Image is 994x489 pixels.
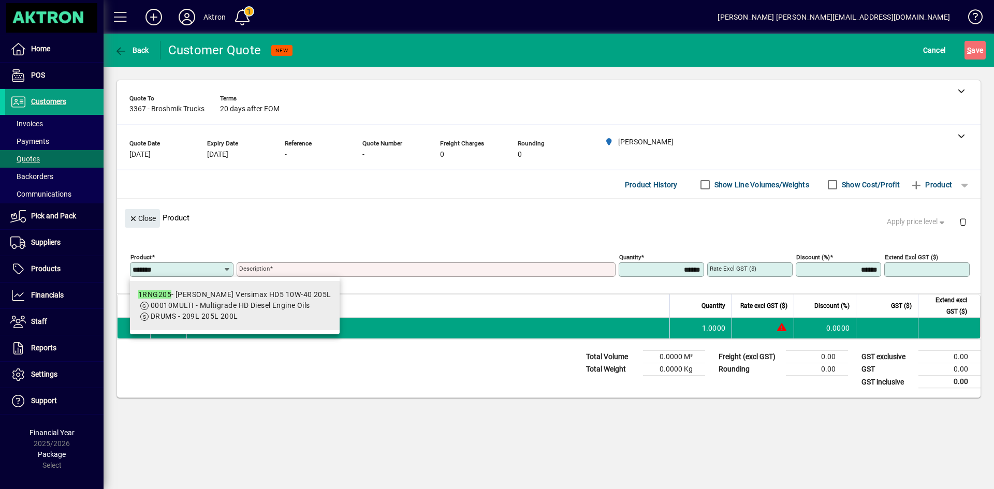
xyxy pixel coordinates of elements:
td: GST [856,363,918,376]
button: Delete [951,209,975,234]
td: Freight (excl GST) [713,351,786,363]
a: Quotes [5,150,104,168]
span: Financial Year [30,428,75,437]
app-page-header-button: Back [104,41,160,60]
span: 0 [518,151,522,159]
td: GST exclusive [856,351,918,363]
a: Financials [5,283,104,308]
div: - [PERSON_NAME] Versimax HD5 10W-40 205L [138,289,331,300]
td: GST inclusive [856,376,918,389]
button: Back [112,41,152,60]
span: Support [31,396,57,405]
div: [PERSON_NAME] [PERSON_NAME][EMAIL_ADDRESS][DOMAIN_NAME] [718,9,950,25]
mat-label: Description [239,265,270,272]
span: Quotes [10,155,40,163]
span: Product History [625,176,678,193]
span: POS [31,71,45,79]
a: Home [5,36,104,62]
span: [DATE] [207,151,228,159]
div: Customer Quote [168,42,261,58]
td: 0.00 [918,351,981,363]
label: Show Line Volumes/Weights [712,180,809,190]
span: Rate excl GST ($) [740,300,787,312]
span: Suppliers [31,238,61,246]
td: 0.00 [786,351,848,363]
span: Backorders [10,172,53,181]
button: Close [125,209,160,228]
div: Product [117,199,981,236]
button: Product History [621,175,682,194]
span: Communications [10,190,71,198]
mat-label: Discount (%) [796,254,830,261]
a: Backorders [5,168,104,185]
app-page-header-button: Close [122,213,163,223]
td: 0.0000 Kg [643,363,705,376]
span: - [362,151,364,159]
mat-label: Extend excl GST ($) [885,254,938,261]
button: Add [137,8,170,26]
td: Total Volume [581,351,643,363]
span: Quantity [701,300,725,312]
span: Back [114,46,149,54]
a: Support [5,388,104,414]
span: Customers [31,97,66,106]
span: Payments [10,137,49,145]
span: Discount (%) [814,300,850,312]
span: Financials [31,291,64,299]
button: Cancel [920,41,948,60]
span: 0 [440,151,444,159]
a: Suppliers [5,230,104,256]
a: Pick and Pack [5,203,104,229]
a: POS [5,63,104,88]
span: Pick and Pack [31,212,76,220]
app-page-header-button: Delete [951,217,975,226]
a: Invoices [5,115,104,132]
td: 0.00 [786,363,848,376]
span: Extend excl GST ($) [925,294,967,317]
span: 3367 - Broshmik Trucks [129,105,204,113]
td: Total Weight [581,363,643,376]
span: Products [31,264,61,273]
span: [DATE] [129,151,151,159]
span: 20 days after EOM [220,105,280,113]
div: Aktron [203,9,226,25]
span: Package [38,450,66,458]
span: Close [129,210,156,227]
button: Apply price level [883,213,951,231]
button: Profile [170,8,203,26]
label: Show Cost/Profit [840,180,900,190]
span: Reports [31,344,56,352]
span: Settings [31,370,57,378]
td: 0.0000 M³ [643,351,705,363]
td: 0.0000 [794,318,856,338]
span: Invoices [10,120,43,128]
span: Apply price level [887,216,947,227]
a: Knowledge Base [960,2,981,36]
span: DRUMS - 209L 205L 200L [151,312,238,320]
span: Staff [31,317,47,325]
td: Rounding [713,363,786,376]
span: Home [31,45,50,53]
span: S [967,46,971,54]
a: Products [5,256,104,282]
mat-label: Product [130,254,152,261]
a: Staff [5,309,104,335]
mat-option: 1RNG205 - Morris Versimax HD5 10W-40 205L [130,281,340,330]
td: 0.00 [918,376,981,389]
button: Save [964,41,986,60]
a: Reports [5,335,104,361]
span: 1.0000 [702,323,726,333]
span: Cancel [923,42,946,58]
em: 1RNG205 [138,290,171,299]
span: 00010MULTI - Multigrade HD Diesel Engine Oils [151,301,310,309]
span: GST ($) [891,300,912,312]
span: NEW [275,47,288,54]
span: - [285,151,287,159]
mat-label: Quantity [619,254,641,261]
td: 0.00 [918,363,981,376]
a: Communications [5,185,104,203]
a: Payments [5,132,104,150]
mat-label: Rate excl GST ($) [710,265,756,272]
a: Settings [5,362,104,388]
span: ave [967,42,983,58]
